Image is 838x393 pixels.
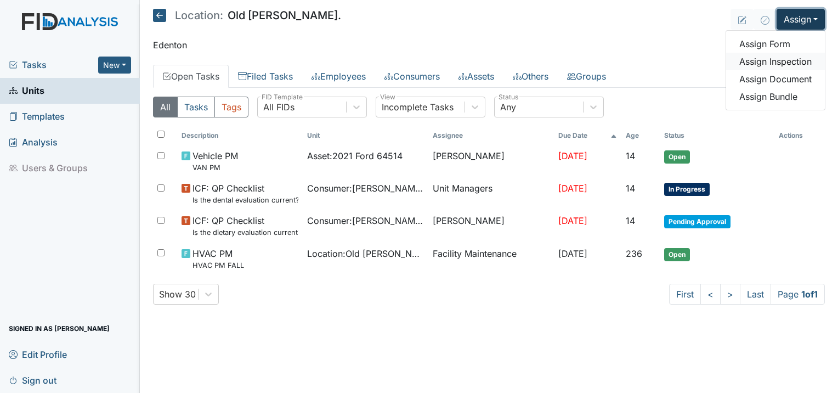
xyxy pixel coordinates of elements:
[720,284,740,305] a: >
[700,284,721,305] a: <
[9,58,98,71] a: Tasks
[726,88,825,105] a: Assign Bundle
[307,182,424,195] span: Consumer : [PERSON_NAME]
[153,38,825,52] p: Edenton
[302,65,375,88] a: Employees
[192,149,238,173] span: Vehicle PM VAN PM
[159,288,196,301] div: Show 30
[153,9,341,22] h5: Old [PERSON_NAME].
[740,284,771,305] a: Last
[777,9,825,30] button: Assign
[626,150,635,161] span: 14
[263,100,295,114] div: All FIDs
[175,10,223,21] span: Location:
[726,53,825,70] a: Assign Inspection
[192,260,244,271] small: HVAC PM FALL
[664,183,710,196] span: In Progress
[621,126,660,145] th: Toggle SortBy
[554,126,622,145] th: Toggle SortBy
[428,126,554,145] th: Assignee
[375,65,449,88] a: Consumers
[192,214,298,238] span: ICF: QP Checklist Is the dietary evaluation current? (document the date in the comment section)
[177,126,303,145] th: Toggle SortBy
[428,243,554,275] td: Facility Maintenance
[664,150,690,164] span: Open
[153,65,229,88] a: Open Tasks
[98,57,131,74] button: New
[428,145,554,177] td: [PERSON_NAME]
[9,82,44,99] span: Units
[192,162,238,173] small: VAN PM
[558,150,587,161] span: [DATE]
[153,97,248,117] div: Type filter
[500,100,516,114] div: Any
[382,100,454,114] div: Incomplete Tasks
[157,131,165,138] input: Toggle All Rows Selected
[192,247,244,271] span: HVAC PM HVAC PM FALL
[664,215,731,228] span: Pending Approval
[558,215,587,226] span: [DATE]
[9,320,110,337] span: Signed in as [PERSON_NAME]
[660,126,774,145] th: Toggle SortBy
[449,65,503,88] a: Assets
[428,177,554,210] td: Unit Managers
[229,65,302,88] a: Filed Tasks
[558,65,615,88] a: Groups
[774,126,825,145] th: Actions
[664,248,690,261] span: Open
[669,284,701,305] a: First
[307,214,424,227] span: Consumer : [PERSON_NAME]
[307,247,424,260] span: Location : Old [PERSON_NAME].
[626,248,642,259] span: 236
[153,97,825,305] div: Open Tasks
[192,195,298,205] small: Is the dental evaluation current? (document the date, oral rating, and goal # if needed in the co...
[214,97,248,117] button: Tags
[9,108,65,125] span: Templates
[626,183,635,194] span: 14
[9,346,67,363] span: Edit Profile
[428,210,554,242] td: [PERSON_NAME]
[771,284,825,305] span: Page
[801,289,818,300] strong: 1 of 1
[669,284,825,305] nav: task-pagination
[558,183,587,194] span: [DATE]
[726,70,825,88] a: Assign Document
[503,65,558,88] a: Others
[9,134,58,151] span: Analysis
[626,215,635,226] span: 14
[192,182,298,205] span: ICF: QP Checklist Is the dental evaluation current? (document the date, oral rating, and goal # i...
[153,97,178,117] button: All
[307,149,403,162] span: Asset : 2021 Ford 64514
[177,97,215,117] button: Tasks
[558,248,587,259] span: [DATE]
[726,35,825,53] a: Assign Form
[303,126,428,145] th: Toggle SortBy
[192,227,298,238] small: Is the dietary evaluation current? (document the date in the comment section)
[9,372,56,389] span: Sign out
